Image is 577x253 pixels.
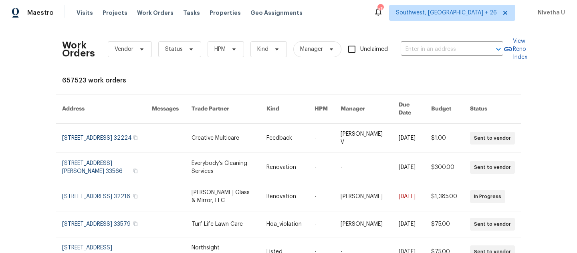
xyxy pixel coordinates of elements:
td: [PERSON_NAME] [334,211,392,237]
span: Kind [257,45,268,53]
span: Tasks [183,10,200,16]
span: Status [165,45,183,53]
button: Open [493,44,504,55]
td: Everybody’s Cleaning Services [185,153,260,182]
input: Enter in an address [401,43,481,56]
button: Copy Address [132,134,139,141]
th: Address [56,94,145,124]
td: [PERSON_NAME] [334,182,392,211]
span: Nivetha U [535,9,565,17]
span: Visits [77,9,93,17]
td: - [308,153,334,182]
td: [PERSON_NAME] V [334,124,392,153]
span: Geo Assignments [250,9,303,17]
h2: Work Orders [62,41,95,57]
td: Turf Life Lawn Care [185,211,260,237]
th: HPM [308,94,334,124]
th: Manager [334,94,392,124]
a: View Reno Index [503,37,527,61]
th: Due Date [392,94,425,124]
th: Messages [145,94,185,124]
span: Properties [210,9,241,17]
button: Copy Address [132,220,139,227]
button: Copy Address [132,193,139,200]
td: [PERSON_NAME] Glass & Mirror, LLC [185,182,260,211]
span: Work Orders [137,9,174,17]
button: Copy Address [132,167,139,175]
td: - [308,124,334,153]
span: Maestro [27,9,54,17]
td: Renovation [260,182,308,211]
td: Hoa_violation [260,211,308,237]
td: Creative Multicare [185,124,260,153]
td: Feedback [260,124,308,153]
span: Vendor [115,45,133,53]
th: Trade Partner [185,94,260,124]
td: - [308,182,334,211]
div: 515 [377,5,383,13]
div: 657523 work orders [62,76,515,84]
td: Renovation [260,153,308,182]
span: Unclaimed [360,45,388,54]
td: - [334,153,392,182]
th: Budget [425,94,464,124]
td: - [308,211,334,237]
span: HPM [214,45,226,53]
th: Kind [260,94,308,124]
span: Southwest, [GEOGRAPHIC_DATA] + 26 [396,9,497,17]
span: Manager [300,45,323,53]
span: Projects [103,9,127,17]
th: Status [464,94,521,124]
